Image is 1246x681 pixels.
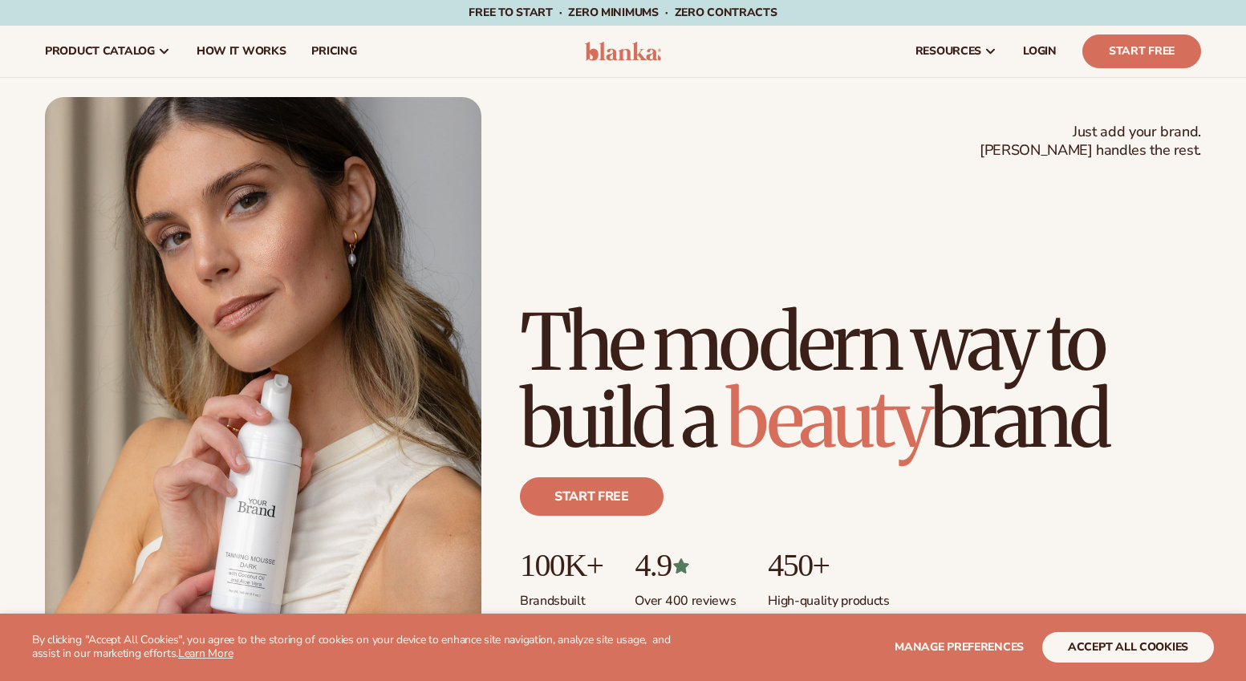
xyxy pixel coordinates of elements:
[1042,632,1214,663] button: accept all cookies
[895,632,1024,663] button: Manage preferences
[311,45,356,58] span: pricing
[980,123,1201,160] span: Just add your brand. [PERSON_NAME] handles the rest.
[915,45,981,58] span: resources
[768,548,889,583] p: 450+
[520,583,603,610] p: Brands built
[768,583,889,610] p: High-quality products
[520,548,603,583] p: 100K+
[895,639,1024,655] span: Manage preferences
[520,477,664,516] a: Start free
[585,42,661,61] img: logo
[635,548,736,583] p: 4.9
[635,583,736,610] p: Over 400 reviews
[903,26,1010,77] a: resources
[469,5,777,20] span: Free to start · ZERO minimums · ZERO contracts
[45,97,481,647] img: Female holding tanning mousse.
[197,45,286,58] span: How It Works
[520,304,1201,458] h1: The modern way to build a brand
[32,26,184,77] a: product catalog
[1082,34,1201,68] a: Start Free
[184,26,299,77] a: How It Works
[298,26,369,77] a: pricing
[45,45,155,58] span: product catalog
[726,371,930,468] span: beauty
[1010,26,1069,77] a: LOGIN
[32,634,689,661] p: By clicking "Accept All Cookies", you agree to the storing of cookies on your device to enhance s...
[1023,45,1057,58] span: LOGIN
[178,646,233,661] a: Learn More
